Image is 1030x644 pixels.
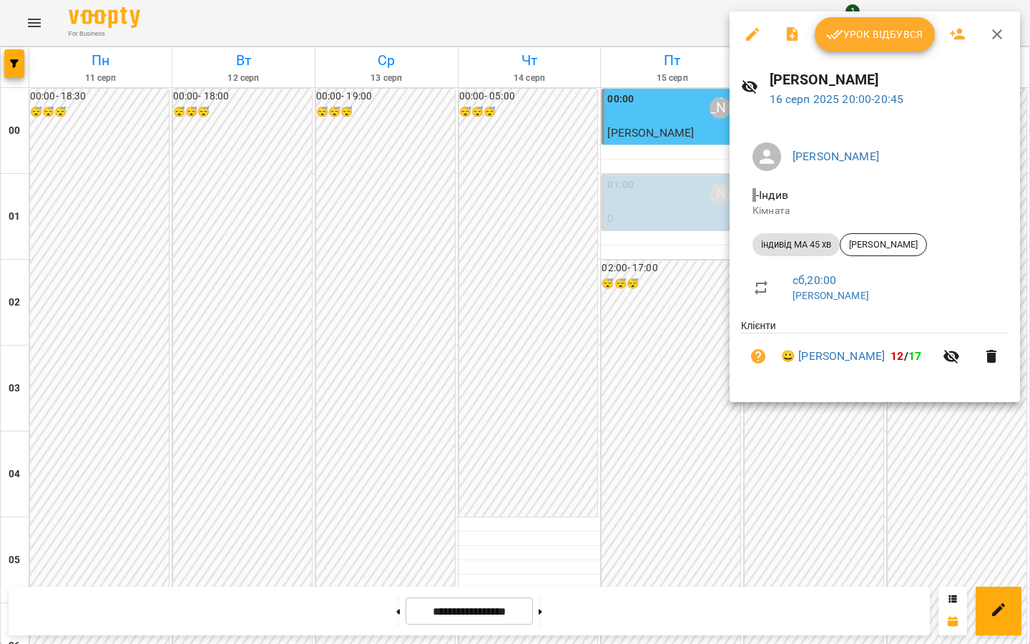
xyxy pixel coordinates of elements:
a: [PERSON_NAME] [793,290,869,301]
a: [PERSON_NAME] [793,150,879,163]
h6: [PERSON_NAME] [770,69,1009,91]
span: Урок відбувся [826,26,923,43]
span: 12 [891,349,903,363]
p: Кімната [752,204,997,218]
span: [PERSON_NAME] [840,238,926,251]
a: 😀 [PERSON_NAME] [781,348,885,365]
a: 16 серп 2025 20:00-20:45 [770,92,904,106]
div: [PERSON_NAME] [840,233,927,256]
button: Візит ще не сплачено. Додати оплату? [741,339,775,374]
b: / [891,349,921,363]
span: - Індив [752,188,791,202]
ul: Клієнти [741,318,1009,385]
span: індивід МА 45 хв [752,238,840,251]
button: Урок відбувся [815,17,935,52]
a: сб , 20:00 [793,273,836,287]
span: 17 [908,349,921,363]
